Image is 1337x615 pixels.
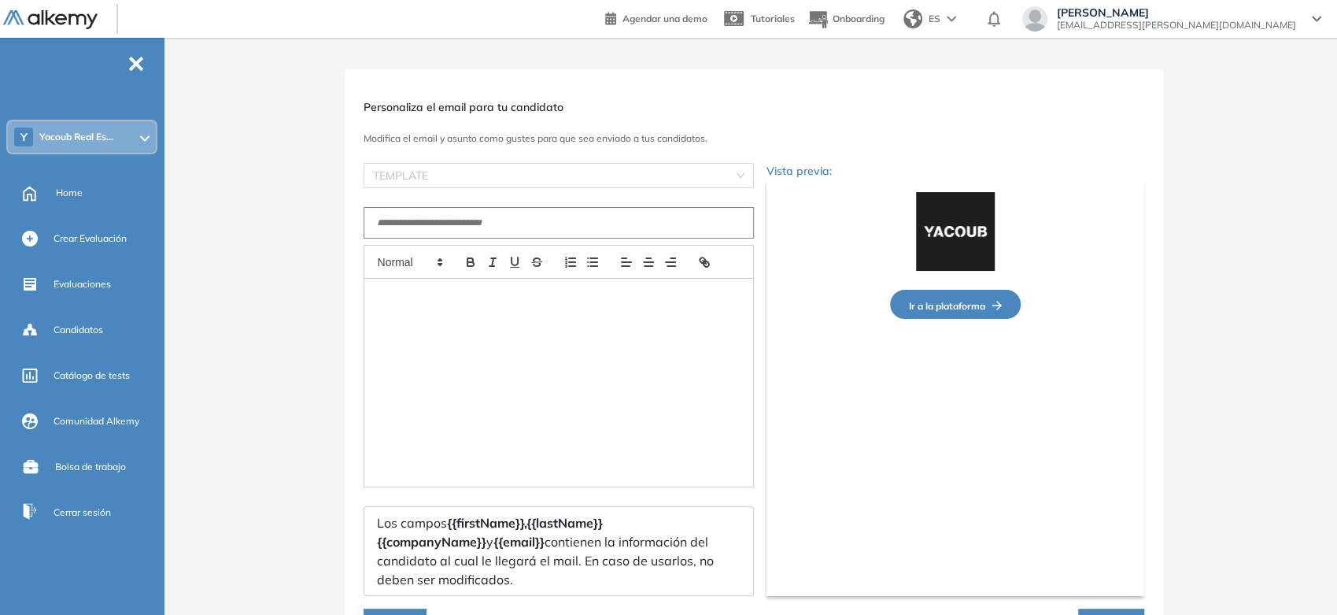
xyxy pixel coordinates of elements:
span: Y [20,131,28,143]
span: Candidatos [54,323,103,337]
iframe: Chat Widget [1258,539,1337,615]
span: Crear Evaluación [54,232,127,246]
img: arrow [947,16,956,22]
img: Logo de la compañía [916,192,995,271]
div: Widget de chat [1258,539,1337,615]
span: Bolsa de trabajo [55,460,126,474]
span: [EMAIL_ADDRESS][PERSON_NAME][DOMAIN_NAME] [1057,19,1296,31]
span: Tutoriales [751,13,795,24]
button: Ir a la plataformaFlecha [890,290,1021,319]
span: {{companyName}} [377,534,486,550]
span: [PERSON_NAME] [1057,6,1296,19]
button: Onboarding [807,2,885,36]
span: Ir a la plataforma [909,300,1002,312]
img: world [903,9,922,28]
span: Comunidad Alkemy [54,414,139,428]
img: Flecha [985,301,1002,310]
img: Logo [3,10,98,30]
span: Agendar una demo [622,13,707,24]
span: Home [56,186,83,200]
div: Los campos y contienen la información del candidato al cual le llegará el mail. En caso de usarlo... [364,506,754,596]
span: Cerrar sesión [54,506,111,520]
span: {{email}} [493,534,545,550]
span: ES [929,12,940,26]
span: Evaluaciones [54,277,111,291]
h3: Personaliza el email para tu candidato [364,101,1144,114]
span: Catálogo de tests [54,369,130,383]
span: {{firstName}}, [447,515,526,531]
span: {{lastName}} [526,515,603,531]
h3: Modifica el email y asunto como gustes para que sea enviado a tus candidatos. [364,133,1144,144]
span: Onboarding [833,13,885,24]
p: Vista previa: [766,163,1144,180]
span: Yacoub Real Es... [39,131,113,143]
a: Agendar una demo [605,8,707,27]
